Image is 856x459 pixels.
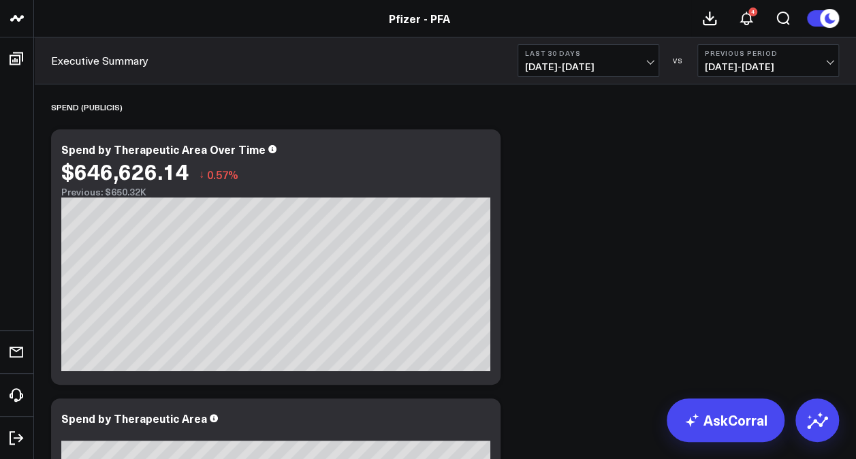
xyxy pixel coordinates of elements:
[667,398,784,442] a: AskCorral
[61,187,490,197] div: Previous: $650.32K
[748,7,757,16] div: 4
[525,49,652,57] b: Last 30 Days
[61,159,189,183] div: $646,626.14
[51,91,123,123] div: SPEND (PUBLICIS)
[61,411,207,426] div: Spend by Therapeutic Area
[525,61,652,72] span: [DATE] - [DATE]
[207,167,238,182] span: 0.57%
[697,44,839,77] button: Previous Period[DATE]-[DATE]
[705,49,831,57] b: Previous Period
[705,61,831,72] span: [DATE] - [DATE]
[61,142,266,157] div: Spend by Therapeutic Area Over Time
[51,53,148,68] a: Executive Summary
[199,165,204,183] span: ↓
[518,44,659,77] button: Last 30 Days[DATE]-[DATE]
[389,11,450,26] a: Pfizer - PFA
[666,57,691,65] div: VS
